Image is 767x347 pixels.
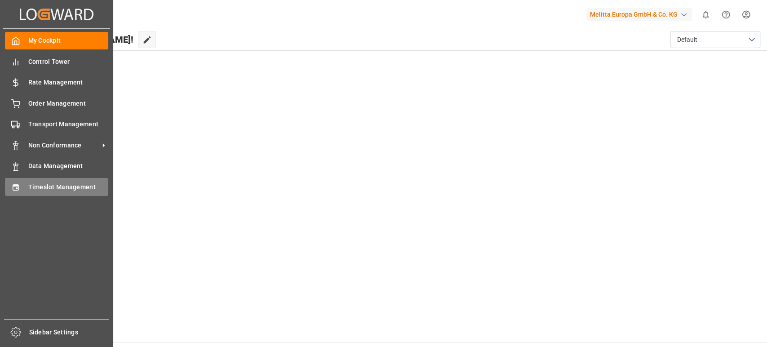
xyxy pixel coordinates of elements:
[5,157,108,175] a: Data Management
[677,35,697,44] span: Default
[28,120,109,129] span: Transport Management
[28,36,109,45] span: My Cockpit
[5,116,108,133] a: Transport Management
[28,78,109,87] span: Rate Management
[586,6,696,23] button: Melitta Europa GmbH & Co. KG
[28,182,109,192] span: Timeslot Management
[670,31,760,48] button: open menu
[28,99,109,108] span: Order Management
[5,178,108,196] a: Timeslot Management
[5,32,108,49] a: My Cockpit
[29,328,110,337] span: Sidebar Settings
[5,74,108,91] a: Rate Management
[28,57,109,67] span: Control Tower
[28,141,99,150] span: Non Conformance
[28,161,109,171] span: Data Management
[586,8,692,21] div: Melitta Europa GmbH & Co. KG
[716,4,736,25] button: Help Center
[5,94,108,112] a: Order Management
[696,4,716,25] button: show 0 new notifications
[5,53,108,70] a: Control Tower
